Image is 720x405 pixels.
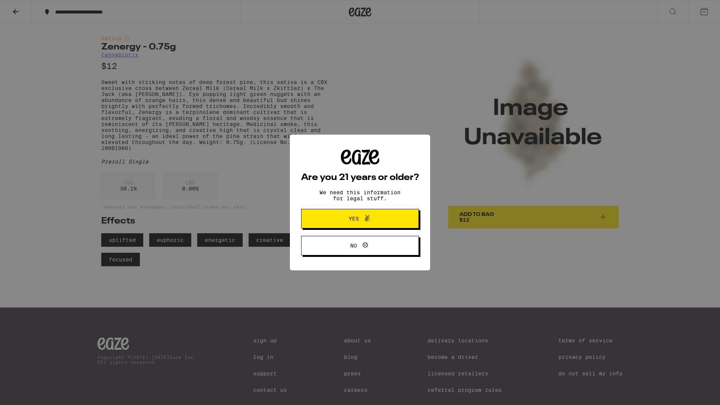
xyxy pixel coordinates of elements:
[301,236,419,255] button: No
[301,209,419,228] button: Yes
[313,189,407,201] p: We need this information for legal stuff.
[673,382,712,401] iframe: Opens a widget where you can find more information
[301,173,419,182] h2: Are you 21 years or older?
[350,243,357,248] span: No
[349,216,359,221] span: Yes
